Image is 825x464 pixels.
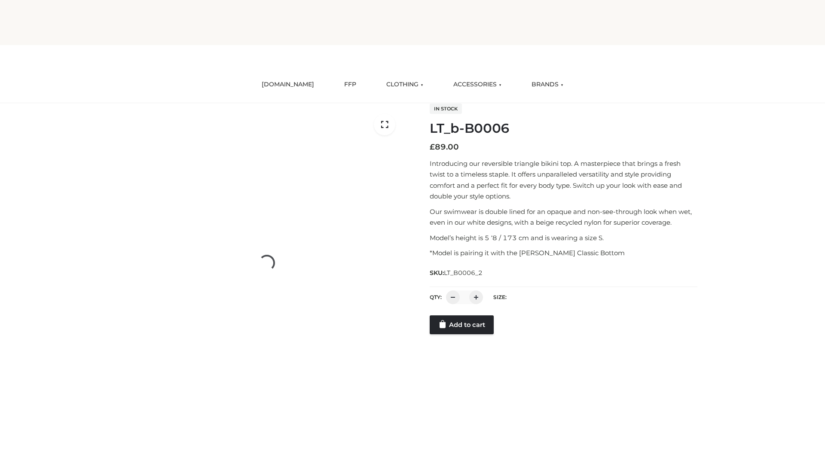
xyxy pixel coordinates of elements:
bdi: 89.00 [430,142,459,152]
a: CLOTHING [380,75,430,94]
label: Size: [493,294,507,300]
p: Our swimwear is double lined for an opaque and non-see-through look when wet, even in our white d... [430,206,697,228]
h1: LT_b-B0006 [430,121,697,136]
a: BRANDS [525,75,570,94]
span: In stock [430,104,462,114]
a: ACCESSORIES [447,75,508,94]
label: QTY: [430,294,442,300]
span: £ [430,142,435,152]
p: Introducing our reversible triangle bikini top. A masterpiece that brings a fresh twist to a time... [430,158,697,202]
span: LT_B0006_2 [444,269,483,277]
span: SKU: [430,268,483,278]
p: Model’s height is 5 ‘8 / 173 cm and is wearing a size S. [430,232,697,244]
a: [DOMAIN_NAME] [255,75,321,94]
p: *Model is pairing it with the [PERSON_NAME] Classic Bottom [430,247,697,259]
a: FFP [338,75,363,94]
a: Add to cart [430,315,494,334]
